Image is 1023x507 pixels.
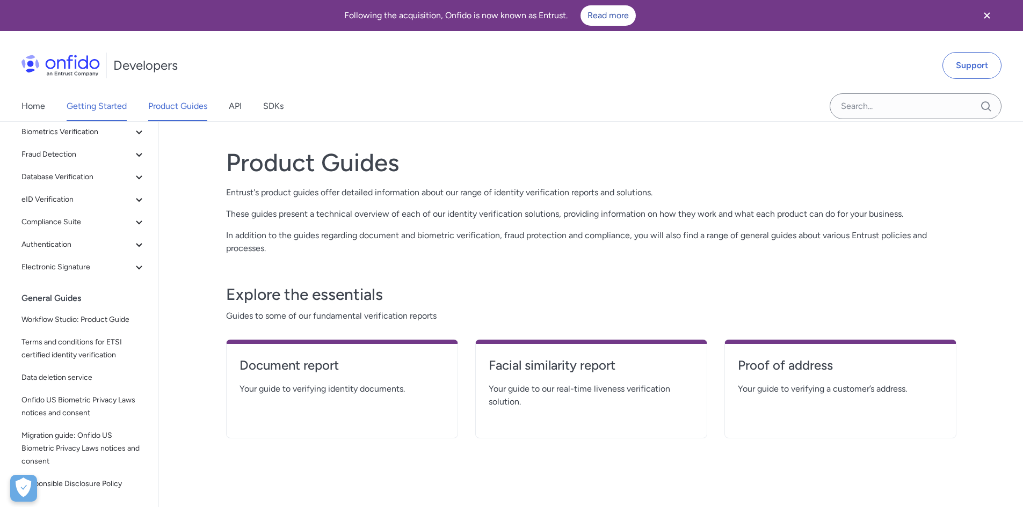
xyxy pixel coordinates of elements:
[581,5,636,26] a: Read more
[981,9,993,22] svg: Close banner
[17,234,150,255] button: Authentication
[21,91,45,121] a: Home
[21,148,133,161] span: Fraud Detection
[21,429,146,468] span: Migration guide: Onfido US Biometric Privacy Laws notices and consent
[226,208,956,221] p: These guides present a technical overview of each of our identity verification solutions, providi...
[738,357,943,383] a: Proof of address
[67,91,127,121] a: Getting Started
[17,332,150,366] a: Terms and conditions for ETSI certified identity verification
[738,383,943,395] span: Your guide to verifying a customer’s address.
[226,186,956,199] p: Entrust's product guides offer detailed information about our range of identity verification repo...
[21,126,133,138] span: Biometrics Verification
[17,367,150,388] a: Data deletion service
[21,477,146,490] span: Responsible Disclosure Policy
[17,390,150,424] a: Onfido US Biometric Privacy Laws notices and consent
[489,357,694,383] a: Facial similarity report
[21,193,133,206] span: eID Verification
[21,371,146,384] span: Data deletion service
[10,475,37,502] div: Cookie Preferences
[17,473,150,495] a: Responsible Disclosure Policy
[240,357,445,383] a: Document report
[10,475,37,502] button: Open Preferences
[17,425,150,472] a: Migration guide: Onfido US Biometric Privacy Laws notices and consent
[489,383,694,408] span: Your guide to our real-time liveness verification solution.
[263,91,284,121] a: SDKs
[21,288,154,309] div: General Guides
[229,91,242,121] a: API
[830,93,1002,119] input: Onfido search input field
[17,121,150,143] button: Biometrics Verification
[21,55,100,76] img: Onfido Logo
[17,256,150,278] button: Electronic Signature
[17,189,150,210] button: eID Verification
[21,216,133,229] span: Compliance Suite
[226,148,956,178] h1: Product Guides
[17,166,150,188] button: Database Verification
[738,357,943,374] h4: Proof of address
[13,5,967,26] div: Following the acquisition, Onfido is now known as Entrust.
[240,357,445,374] h4: Document report
[489,357,694,374] h4: Facial similarity report
[226,310,956,322] span: Guides to some of our fundamental verification reports
[17,144,150,165] button: Fraud Detection
[226,284,956,305] h3: Explore the essentials
[17,211,150,233] button: Compliance Suite
[21,171,133,183] span: Database Verification
[21,238,133,251] span: Authentication
[17,309,150,330] a: Workflow Studio: Product Guide
[21,394,146,420] span: Onfido US Biometric Privacy Laws notices and consent
[942,52,1002,79] a: Support
[967,2,1007,29] button: Close banner
[148,91,207,121] a: Product Guides
[226,229,956,255] p: In addition to the guides regarding document and biometric verification, fraud protection and com...
[21,261,133,274] span: Electronic Signature
[240,383,445,395] span: Your guide to verifying identity documents.
[113,57,178,74] h1: Developers
[21,313,146,326] span: Workflow Studio: Product Guide
[21,336,146,362] span: Terms and conditions for ETSI certified identity verification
